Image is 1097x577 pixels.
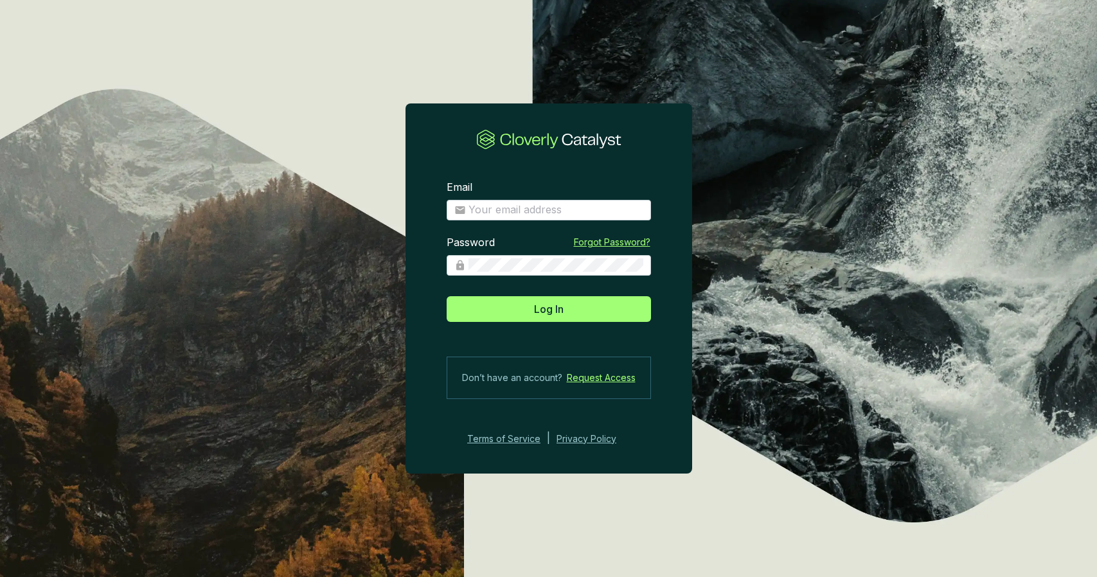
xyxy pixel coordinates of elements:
a: Terms of Service [463,431,540,447]
label: Password [447,236,495,250]
div: | [547,431,550,447]
a: Forgot Password? [574,236,650,249]
label: Email [447,181,472,195]
input: Password [468,258,643,272]
input: Email [468,203,643,217]
span: Don’t have an account? [462,370,562,386]
button: Log In [447,296,651,322]
a: Request Access [567,370,636,386]
span: Log In [534,301,564,317]
a: Privacy Policy [557,431,634,447]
